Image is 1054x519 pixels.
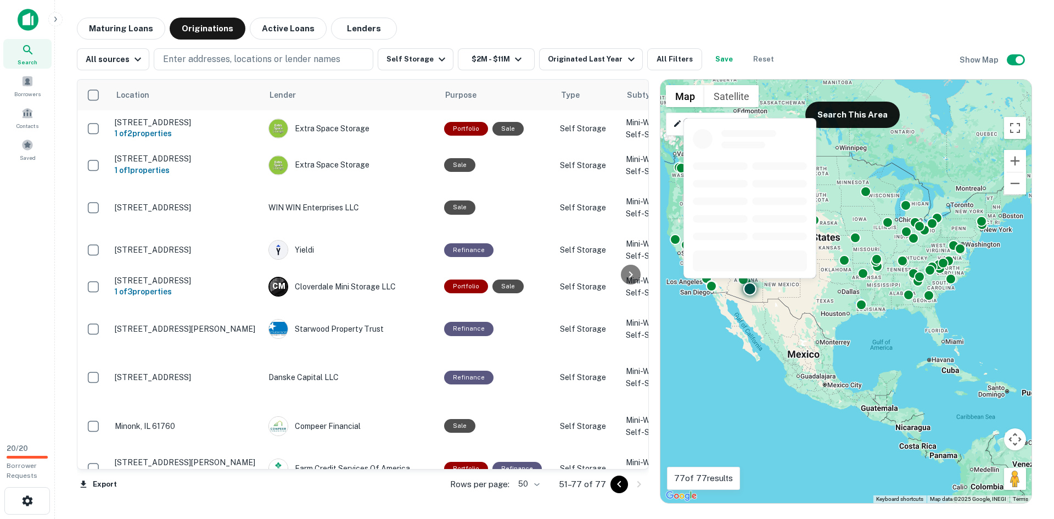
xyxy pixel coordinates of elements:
div: Sale [444,200,475,214]
span: 20 / 20 [7,444,28,453]
button: All Filters [647,48,702,70]
div: Yieldi [268,240,433,260]
div: Compeer Financial [268,416,433,436]
span: Map data ©2025 Google, INEGI [930,496,1006,502]
a: Contacts [3,103,52,132]
img: picture [269,459,288,478]
img: picture [269,156,288,175]
button: Show street map [666,85,704,107]
a: Open this area in Google Maps (opens a new window) [663,489,699,503]
div: Starwood Property Trust [268,319,433,339]
th: Location [109,80,263,110]
p: Enter addresses, locations or lender names [163,53,340,66]
th: Purpose [439,80,554,110]
span: Subtype [627,88,659,102]
button: Toggle fullscreen view [1004,117,1026,139]
div: This is a portfolio loan with 4 properties [444,462,488,476]
p: Self Storage [560,323,615,335]
p: [STREET_ADDRESS] [115,154,257,164]
h6: Show Map [960,54,1000,66]
div: 50 [514,476,541,492]
div: Extra Space Storage [268,119,433,138]
iframe: Chat Widget [999,431,1054,484]
button: Show satellite imagery [704,85,759,107]
span: Location [116,88,164,102]
button: Self Storage [378,48,453,70]
div: 0 0 [660,80,1031,503]
button: Enter addresses, locations or lender names [154,48,373,70]
span: Lender [270,88,296,102]
img: capitalize-icon.png [18,9,38,31]
a: Borrowers [3,71,52,101]
span: Purpose [445,88,491,102]
p: [STREET_ADDRESS][PERSON_NAME] [115,457,257,467]
p: [STREET_ADDRESS][PERSON_NAME] [115,324,257,334]
img: picture [269,119,288,138]
button: Originated Last Year [539,48,642,70]
div: Originated Last Year [548,53,637,66]
p: Danske Capital LLC [268,371,433,383]
a: Saved [3,135,52,164]
p: Self Storage [560,244,615,256]
p: Self Storage [560,202,615,214]
button: Export [77,476,120,493]
div: Sale [444,419,475,433]
button: Zoom in [1004,150,1026,172]
p: [STREET_ADDRESS] [115,372,257,382]
button: Search This Area [805,102,900,128]
div: Sale [444,158,475,172]
th: Lender [263,80,439,110]
div: This is a portfolio loan with 2 properties [444,122,488,136]
p: 51–77 of 77 [559,478,606,491]
div: This loan purpose was for refinancing [444,371,494,384]
button: Zoom out [1004,172,1026,194]
span: Borrowers [14,90,41,98]
div: This loan purpose was for refinancing [492,462,542,476]
span: Contacts [16,121,38,130]
img: picture [269,241,288,259]
img: picture [269,320,288,338]
p: Draw Boundary [673,118,742,131]
p: Self Storage [560,122,615,135]
button: $2M - $11M [458,48,535,70]
span: Type [561,88,580,102]
p: Self Storage [560,420,615,432]
button: Originations [170,18,245,40]
p: C M [272,281,285,292]
span: Search [18,58,37,66]
div: This loan purpose was for refinancing [444,322,494,336]
p: [STREET_ADDRESS] [115,276,257,286]
p: Self Storage [560,159,615,171]
button: Maturing Loans [77,18,165,40]
p: [STREET_ADDRESS] [115,245,257,255]
div: This loan purpose was for refinancing [444,243,494,257]
p: Minonk, IL 61760 [115,421,257,431]
img: picture [269,417,288,436]
span: Saved [20,153,36,162]
th: Type [554,80,620,110]
h6: 1 of 1 properties [115,164,257,176]
button: Lenders [331,18,397,40]
button: Map camera controls [1004,428,1026,450]
h6: 1 of 2 properties [115,127,257,139]
div: This is a portfolio loan with 3 properties [444,280,488,293]
button: Active Loans [250,18,327,40]
a: Search [3,39,52,69]
div: Sale [492,122,524,136]
img: Google [663,489,699,503]
p: Rows per page: [450,478,509,491]
span: Borrower Requests [7,462,37,479]
div: Farm Credit Services Of America [268,459,433,478]
p: Self Storage [560,281,615,293]
button: Keyboard shortcuts [876,495,923,503]
p: WIN WIN Enterprises LLC [268,202,433,214]
p: [STREET_ADDRESS] [115,203,257,213]
button: Go to previous page [610,476,628,493]
h6: 1 of 4 properties [115,467,257,479]
p: [STREET_ADDRESS] [115,118,257,127]
div: Sale [492,280,524,293]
